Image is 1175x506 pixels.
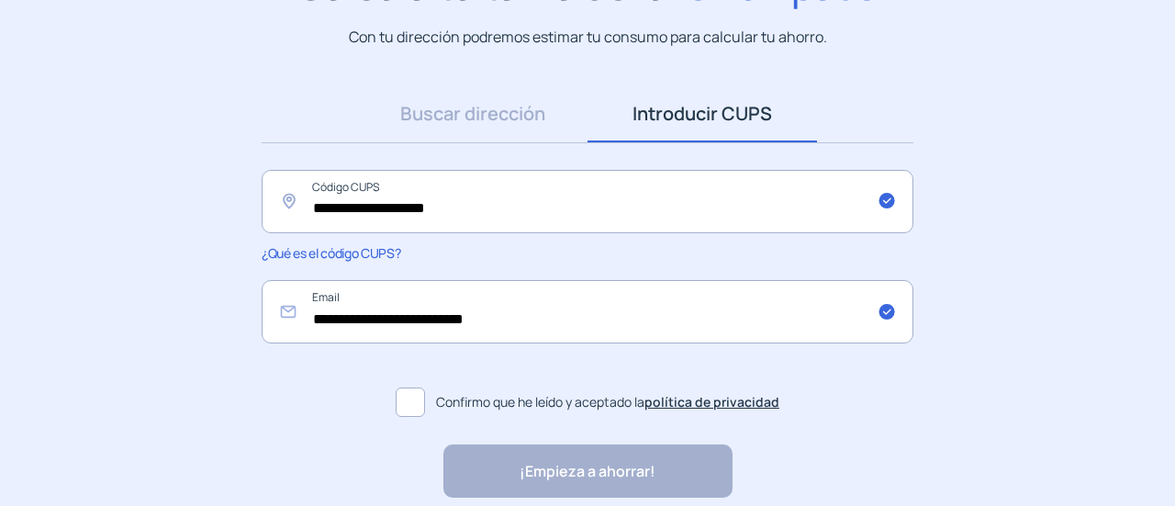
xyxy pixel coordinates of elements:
a: Buscar dirección [358,85,587,142]
span: ¿Qué es el código CUPS? [262,244,400,262]
a: Introducir CUPS [587,85,817,142]
span: Confirmo que he leído y aceptado la [436,392,779,412]
a: política de privacidad [644,393,779,410]
p: Con tu dirección podremos estimar tu consumo para calcular tu ahorro. [349,26,827,49]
